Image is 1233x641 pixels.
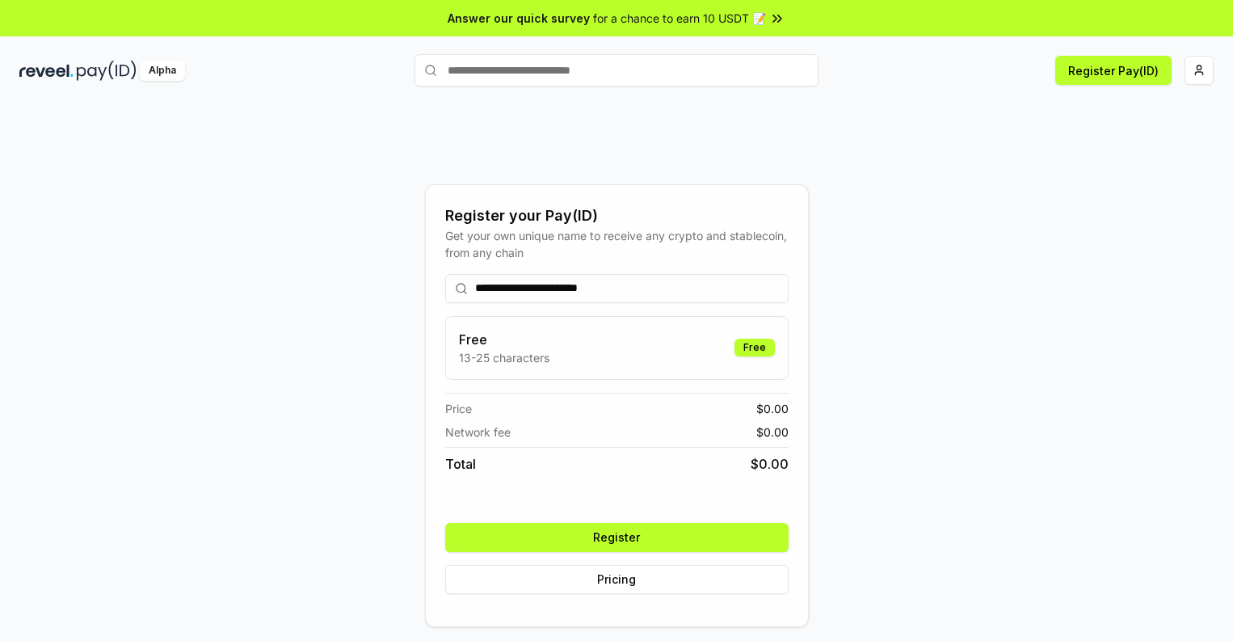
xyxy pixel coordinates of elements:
[445,205,789,227] div: Register your Pay(ID)
[756,424,789,441] span: $ 0.00
[1055,56,1172,85] button: Register Pay(ID)
[448,10,590,27] span: Answer our quick survey
[445,523,789,552] button: Register
[734,339,775,356] div: Free
[751,454,789,474] span: $ 0.00
[445,565,789,594] button: Pricing
[459,349,549,366] p: 13-25 characters
[445,454,476,474] span: Total
[459,330,549,349] h3: Free
[593,10,766,27] span: for a chance to earn 10 USDT 📝
[445,400,472,417] span: Price
[445,424,511,441] span: Network fee
[445,227,789,261] div: Get your own unique name to receive any crypto and stablecoin, from any chain
[19,61,74,81] img: reveel_dark
[756,400,789,417] span: $ 0.00
[140,61,185,81] div: Alpha
[77,61,137,81] img: pay_id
